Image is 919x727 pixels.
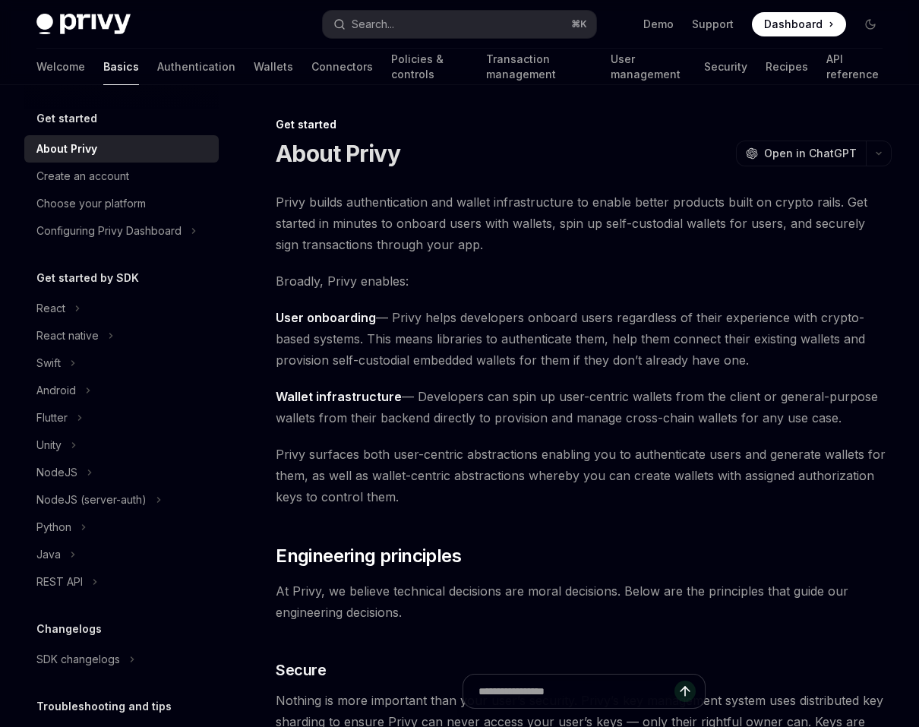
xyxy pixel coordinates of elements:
[36,697,172,716] h5: Troubleshooting and tips
[36,109,97,128] h5: Get started
[764,17,823,32] span: Dashboard
[103,49,139,85] a: Basics
[276,140,400,167] h1: About Privy
[36,140,97,158] div: About Privy
[276,444,892,507] span: Privy surfaces both user-centric abstractions enabling you to authenticate users and generate wal...
[276,310,376,325] strong: User onboarding
[276,580,892,623] span: At Privy, we believe technical decisions are moral decisions. Below are the principles that guide...
[36,327,99,345] div: React native
[36,409,68,427] div: Flutter
[254,49,293,85] a: Wallets
[704,49,747,85] a: Security
[36,49,85,85] a: Welcome
[36,491,147,509] div: NodeJS (server-auth)
[352,15,394,33] div: Search...
[36,222,182,240] div: Configuring Privy Dashboard
[276,307,892,371] span: — Privy helps developers onboard users regardless of their experience with crypto-based systems. ...
[276,386,892,428] span: — Developers can spin up user-centric wallets from the client or general-purpose wallets from the...
[276,389,402,404] strong: Wallet infrastructure
[36,194,146,213] div: Choose your platform
[692,17,734,32] a: Support
[276,191,892,255] span: Privy builds authentication and wallet infrastructure to enable better products built on crypto r...
[752,12,846,36] a: Dashboard
[36,573,83,591] div: REST API
[36,650,120,669] div: SDK changelogs
[36,381,76,400] div: Android
[24,163,219,190] a: Create an account
[36,620,102,638] h5: Changelogs
[36,463,77,482] div: NodeJS
[311,49,373,85] a: Connectors
[276,117,892,132] div: Get started
[276,659,326,681] span: Secure
[36,436,62,454] div: Unity
[674,681,696,702] button: Send message
[36,518,71,536] div: Python
[36,167,129,185] div: Create an account
[858,12,883,36] button: Toggle dark mode
[764,146,857,161] span: Open in ChatGPT
[157,49,235,85] a: Authentication
[36,545,61,564] div: Java
[36,269,139,287] h5: Get started by SDK
[766,49,808,85] a: Recipes
[486,49,592,85] a: Transaction management
[36,354,61,372] div: Swift
[24,135,219,163] a: About Privy
[276,544,461,568] span: Engineering principles
[276,270,892,292] span: Broadly, Privy enables:
[611,49,686,85] a: User management
[36,299,65,318] div: React
[323,11,597,38] button: Search...⌘K
[24,190,219,217] a: Choose your platform
[643,17,674,32] a: Demo
[826,49,883,85] a: API reference
[571,18,587,30] span: ⌘ K
[391,49,468,85] a: Policies & controls
[736,141,866,166] button: Open in ChatGPT
[36,14,131,35] img: dark logo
